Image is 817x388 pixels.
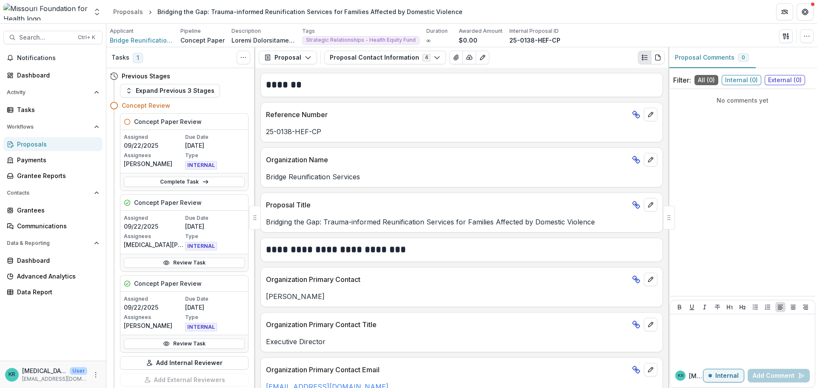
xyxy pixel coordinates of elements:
[800,302,811,312] button: Align Right
[3,169,103,183] a: Grantee Reports
[722,75,761,85] span: Internal ( 0 )
[644,153,657,167] button: edit
[703,369,744,382] button: Internal
[124,222,183,231] p: 09/22/2025
[124,233,183,240] p: Assignees
[120,373,249,387] button: Add External Reviewers
[644,363,657,377] button: edit
[324,51,446,64] button: Proposal Contact Information4
[3,68,103,82] a: Dashboard
[185,141,245,150] p: [DATE]
[124,177,245,187] a: Complete Task
[687,302,697,312] button: Underline
[3,3,88,20] img: Missouri Foundation for Health logo
[266,291,657,302] p: [PERSON_NAME]
[266,217,657,227] p: Bridging the Gap: Trauma-informed Reunification Services for Families Affected by Domestic Violence
[124,295,183,303] p: Assigned
[266,155,628,165] p: Organization Name
[797,3,814,20] button: Get Help
[185,214,245,222] p: Due Date
[3,285,103,299] a: Data Report
[306,37,416,43] span: Strategic Relationships - Health Equity Fund
[110,36,174,45] a: Bridge Reunification Services
[124,214,183,222] p: Assigned
[124,339,245,349] a: Review Task
[111,54,129,61] h3: Tasks
[689,371,703,380] p: [MEDICAL_DATA] R
[651,51,665,64] button: PDF view
[7,124,91,130] span: Workflows
[124,303,183,312] p: 09/22/2025
[134,198,202,207] h5: Concept Paper Review
[3,103,103,117] a: Tasks
[124,133,183,141] p: Assigned
[133,53,143,63] span: 1
[742,55,745,60] span: 0
[110,6,466,18] nav: breadcrumb
[266,126,657,137] p: 25-0138-HEF-CP
[134,117,202,126] h5: Concept Paper Review
[266,172,657,182] p: Bridge Reunification Services
[644,318,657,331] button: edit
[185,242,217,250] span: INTERNAL
[17,71,96,80] div: Dashboard
[17,140,96,149] div: Proposals
[644,273,657,286] button: edit
[7,190,91,196] span: Contacts
[157,7,463,16] div: Bridging the Gap: Trauma-informed Reunification Services for Families Affected by Domestic Violence
[17,55,99,62] span: Notifications
[70,367,87,375] p: User
[266,109,628,120] p: Reference Number
[459,27,503,35] p: Awarded Amount
[3,236,103,250] button: Open Data & Reporting
[17,171,96,180] div: Grantee Reports
[426,27,448,35] p: Duration
[426,36,431,45] p: ∞
[237,51,250,64] button: Toggle View Cancelled Tasks
[185,133,245,141] p: Due Date
[3,203,103,217] a: Grantees
[775,302,786,312] button: Align Left
[113,7,143,16] div: Proposals
[124,321,183,330] p: [PERSON_NAME]
[750,302,760,312] button: Bullet List
[763,302,773,312] button: Ordered List
[124,152,183,159] p: Assignees
[17,272,96,281] div: Advanced Analytics
[694,75,718,85] span: All ( 0 )
[3,137,103,151] a: Proposals
[9,372,15,377] div: Kyra Robinson
[765,75,805,85] span: External ( 0 )
[638,51,651,64] button: Plaintext view
[266,336,657,347] p: Executive Director
[3,153,103,167] a: Payments
[3,253,103,267] a: Dashboard
[91,370,101,380] button: More
[185,323,217,331] span: INTERNAL
[7,89,91,95] span: Activity
[459,36,477,45] p: $0.00
[700,302,710,312] button: Italicize
[17,287,96,296] div: Data Report
[122,101,170,110] h4: Concept Review
[266,365,628,375] p: Organization Primary Contact Email
[17,206,96,215] div: Grantees
[668,47,756,68] button: Proposal Comments
[302,27,315,35] p: Tags
[715,372,739,379] p: Internal
[122,72,170,80] h4: Previous Stages
[134,279,202,288] h5: Concept Paper Review
[17,155,96,164] div: Payments
[725,302,735,312] button: Heading 1
[124,313,183,321] p: Assignees
[110,6,146,18] a: Proposals
[3,31,103,44] button: Search...
[124,240,183,249] p: [MEDICAL_DATA][PERSON_NAME]
[231,27,261,35] p: Description
[3,51,103,65] button: Notifications
[185,233,245,240] p: Type
[644,108,657,121] button: edit
[3,186,103,200] button: Open Contacts
[7,240,91,246] span: Data & Reporting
